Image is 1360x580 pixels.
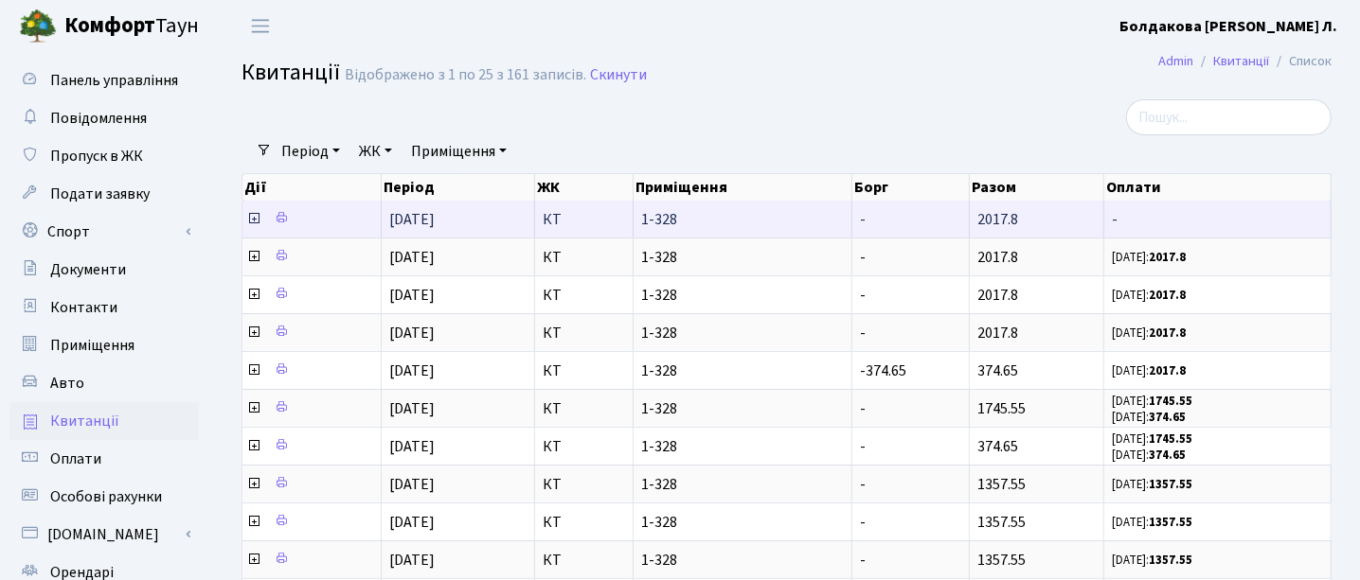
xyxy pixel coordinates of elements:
th: Оплати [1104,174,1332,201]
span: Повідомлення [50,108,147,129]
th: Разом [970,174,1104,201]
span: 1-328 [641,212,845,227]
a: Контакти [9,289,199,326]
span: 2017.8 [977,247,1018,268]
span: 1-328 [641,439,845,454]
b: 1357.55 [1149,552,1192,569]
span: [DATE] [389,436,435,457]
span: 1-328 [641,401,845,416]
a: Спорт [9,213,199,251]
span: [DATE] [389,247,435,268]
span: -374.65 [860,360,906,381]
b: 1745.55 [1149,431,1192,448]
a: Admin [1158,51,1193,71]
span: - [860,247,866,268]
span: - [860,550,866,571]
span: 1-328 [641,515,845,530]
a: Авто [9,364,199,402]
span: Документи [50,259,126,280]
small: [DATE]: [1112,476,1192,493]
span: [DATE] [389,323,435,343]
span: КТ [543,325,625,341]
span: Оплати [50,448,101,469]
span: КТ [543,401,625,416]
b: Болдакова [PERSON_NAME] Л. [1119,16,1337,37]
span: 1745.55 [977,398,1026,419]
span: 1357.55 [977,474,1026,495]
span: [DATE] [389,398,435,419]
th: Борг [852,174,970,201]
span: [DATE] [389,360,435,381]
span: 374.65 [977,360,1018,381]
span: КТ [543,477,625,492]
a: Період [274,135,348,167]
input: Пошук... [1126,99,1332,135]
b: 374.65 [1149,447,1186,464]
div: Відображено з 1 по 25 з 161 записів. [345,66,586,84]
span: 1-328 [641,363,845,378]
small: [DATE]: [1112,362,1186,379]
a: Скинути [590,66,647,84]
a: Оплати [9,440,199,478]
span: Квитанції [242,56,340,89]
span: 374.65 [977,436,1018,457]
span: [DATE] [389,209,435,230]
a: Квитанції [1213,51,1269,71]
small: [DATE]: [1112,431,1192,448]
small: [DATE]: [1112,325,1186,342]
span: 2017.8 [977,323,1018,343]
span: Таун [64,10,199,43]
a: Болдакова [PERSON_NAME] Л. [1119,15,1337,38]
span: КТ [543,288,625,303]
span: Авто [50,373,84,394]
a: Панель управління [9,62,199,99]
span: Пропуск в ЖК [50,146,143,167]
a: Повідомлення [9,99,199,137]
b: 1357.55 [1149,476,1192,493]
th: Період [382,174,535,201]
th: Дії [242,174,382,201]
span: - [1112,212,1323,227]
span: Особові рахунки [50,486,162,507]
span: 1-328 [641,288,845,303]
a: Квитанції [9,402,199,440]
span: КТ [543,553,625,568]
span: 1-328 [641,250,845,265]
a: Приміщення [9,326,199,364]
small: [DATE]: [1112,287,1186,304]
span: 1357.55 [977,550,1026,571]
b: 1745.55 [1149,393,1192,410]
a: Особові рахунки [9,478,199,516]
span: - [860,398,866,419]
span: КТ [543,212,625,227]
b: 2017.8 [1149,325,1186,342]
b: 2017.8 [1149,362,1186,379]
span: [DATE] [389,474,435,495]
span: [DATE] [389,550,435,571]
nav: breadcrumb [1130,42,1360,81]
span: - [860,323,866,343]
b: Комфорт [64,10,155,41]
small: [DATE]: [1112,249,1186,266]
span: - [860,285,866,306]
span: КТ [543,363,625,378]
span: Квитанції [50,411,119,431]
span: - [860,474,866,495]
span: 2017.8 [977,209,1018,230]
span: КТ [543,439,625,454]
span: 1-328 [641,477,845,492]
span: [DATE] [389,512,435,533]
span: 2017.8 [977,285,1018,306]
li: Список [1269,51,1332,72]
img: logo.png [19,8,57,45]
span: 1357.55 [977,512,1026,533]
b: 2017.8 [1149,249,1186,266]
b: 374.65 [1149,409,1186,426]
a: Пропуск в ЖК [9,137,199,175]
a: Подати заявку [9,175,199,213]
span: - [860,436,866,457]
span: Контакти [50,297,117,318]
a: ЖК [351,135,400,167]
small: [DATE]: [1112,447,1186,464]
small: [DATE]: [1112,514,1192,531]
